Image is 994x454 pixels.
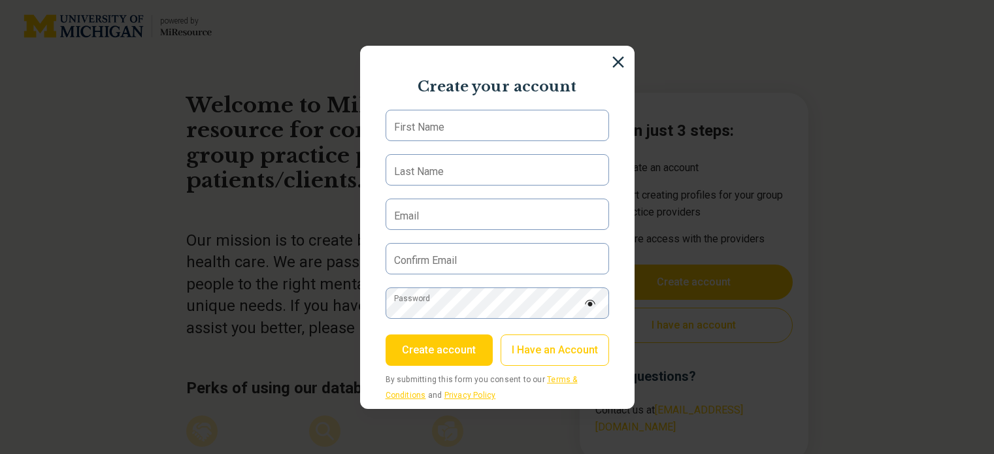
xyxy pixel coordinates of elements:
[444,391,496,400] a: Privacy Policy
[394,120,444,135] label: First Name
[394,208,419,224] label: Email
[394,253,457,268] label: Confirm Email
[394,293,430,304] label: Password
[584,300,596,306] img: password
[501,334,609,366] button: I Have an Account
[386,375,578,400] span: By submitting this form you consent to our and
[394,164,444,180] label: Last Name
[386,334,493,366] button: Create account
[386,375,578,400] a: Terms & Conditions
[373,77,621,97] p: Create your account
